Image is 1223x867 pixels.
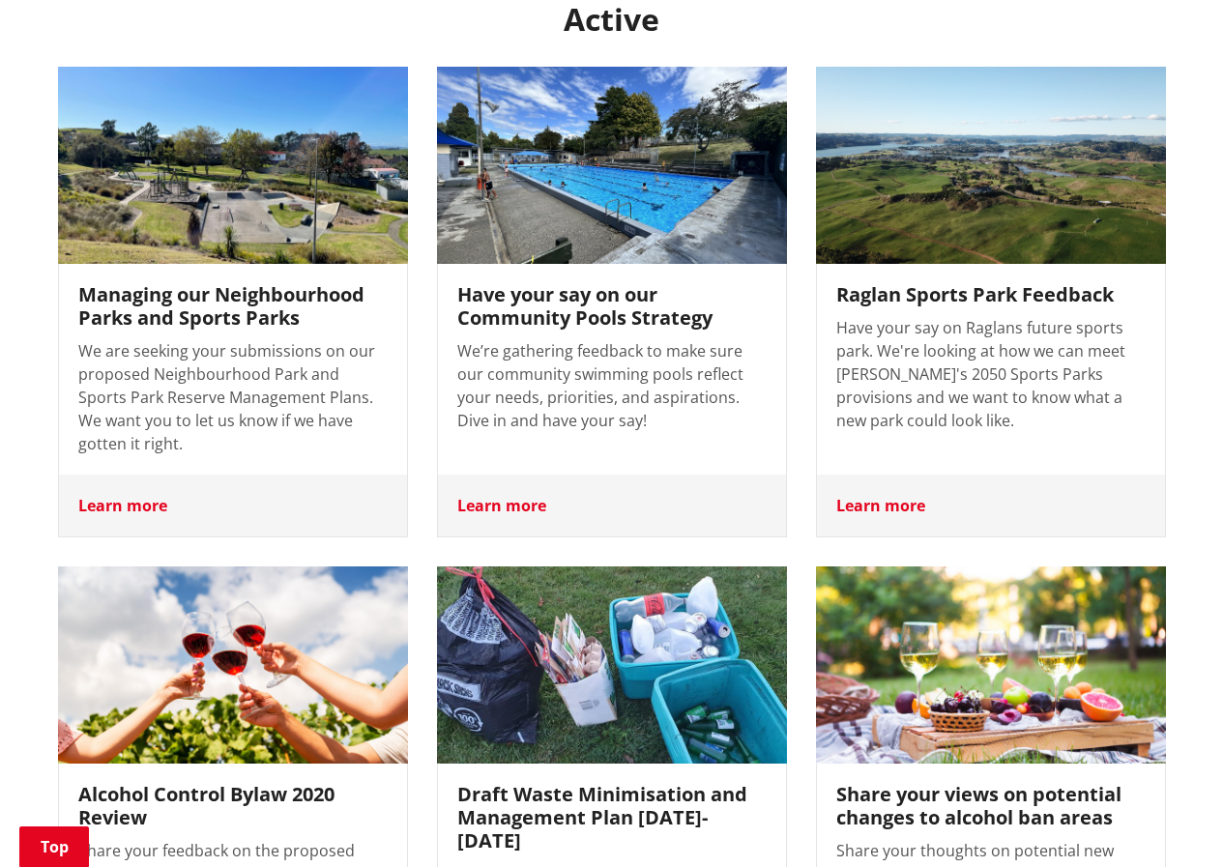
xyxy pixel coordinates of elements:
img: AdobeStock_210752791 [816,566,1166,764]
h3: Share your views on potential changes to alcohol ban areas [836,783,1146,829]
a: Managing our Neighbourhood Parks and Sports Parks We are seeking your submissions on our proposed... [58,67,408,537]
img: Alc Bylaw pic [58,566,408,764]
img: Raglan [816,67,1166,264]
p: We are seeking your submissions on our proposed Neighbourhood Park and Sports Park Reserve Manage... [78,339,388,455]
a: Top [19,826,89,867]
h3: Raglan Sports Park Feedback [836,283,1146,306]
h2: Active [58,1,1166,38]
a: Have your say on our Community Pools Strategy We’re gathering feedback to make sure our community... [437,67,787,537]
img: Neighbourhood and Sports Park RMP Photo [48,62,416,269]
img: Community Pools - Photo [437,67,787,264]
p: We’re gathering feedback to make sure our community swimming pools reflect your needs, priorities... [457,339,767,432]
h3: Alcohol Control Bylaw 2020 Review [78,783,388,829]
h3: Draft Waste Minimisation and Management Plan [DATE]-[DATE] [457,783,767,853]
p: Have your say on Raglans future sports park. We're looking at how we can meet [PERSON_NAME]'s 205... [836,316,1146,432]
iframe: Messenger Launcher [1134,786,1204,855]
img: 5d581ef3-886a-4b9b-9100-f196d1329a9f [437,566,787,764]
h3: Have your say on our Community Pools Strategy [457,283,767,330]
h3: Managing our Neighbourhood Parks and Sports Parks [78,283,388,330]
div: Learn more [438,475,786,536]
div: Learn more [817,475,1165,536]
div: Learn more [59,475,407,536]
a: Raglan Sports Park Feedback Have your say on Raglans future sports park. We're looking at how we ... [816,67,1166,537]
